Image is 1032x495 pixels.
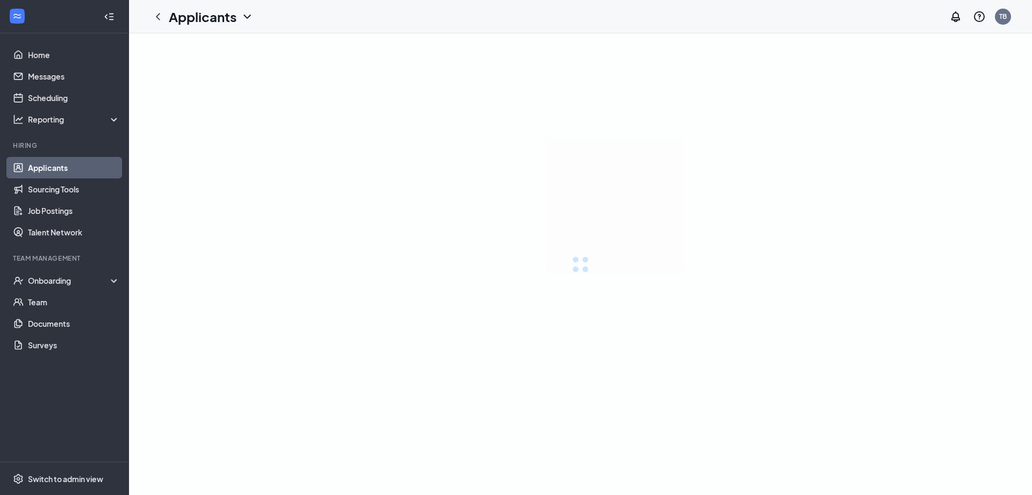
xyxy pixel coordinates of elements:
[28,275,120,286] div: Onboarding
[28,178,120,200] a: Sourcing Tools
[13,275,24,286] svg: UserCheck
[28,334,120,356] a: Surveys
[28,313,120,334] a: Documents
[28,200,120,221] a: Job Postings
[28,157,120,178] a: Applicants
[12,11,23,21] svg: WorkstreamLogo
[104,11,114,22] svg: Collapse
[241,10,254,23] svg: ChevronDown
[28,66,120,87] a: Messages
[999,12,1007,21] div: TB
[13,141,118,150] div: Hiring
[973,10,986,23] svg: QuestionInfo
[13,114,24,125] svg: Analysis
[28,87,120,109] a: Scheduling
[28,291,120,313] a: Team
[13,254,118,263] div: Team Management
[28,474,103,484] div: Switch to admin view
[169,8,236,26] h1: Applicants
[13,474,24,484] svg: Settings
[152,10,164,23] svg: ChevronLeft
[28,44,120,66] a: Home
[28,114,120,125] div: Reporting
[28,221,120,243] a: Talent Network
[949,10,962,23] svg: Notifications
